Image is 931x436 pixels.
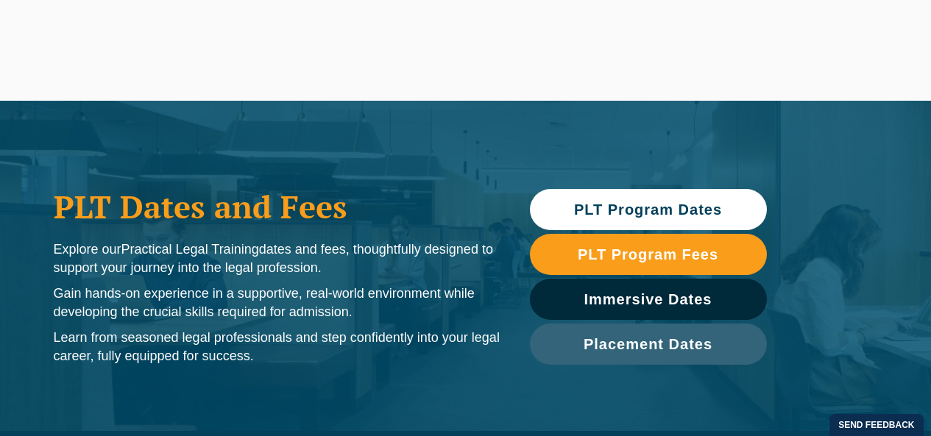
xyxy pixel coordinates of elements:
a: Immersive Dates [530,279,767,320]
span: Placement Dates [584,337,712,351]
a: PLT Program Fees [530,234,767,275]
h1: PLT Dates and Fees [54,188,500,225]
span: Immersive Dates [584,292,712,307]
p: Explore our dates and fees, thoughtfully designed to support your journey into the legal profession. [54,240,500,277]
span: PLT Program Dates [574,202,722,217]
span: Practical Legal Training [121,242,259,257]
span: PLT Program Fees [578,247,718,262]
a: PLT Program Dates [530,189,767,230]
a: Placement Dates [530,324,767,365]
p: Learn from seasoned legal professionals and step confidently into your legal career, fully equipp... [54,329,500,365]
p: Gain hands-on experience in a supportive, real-world environment while developing the crucial ski... [54,285,500,321]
